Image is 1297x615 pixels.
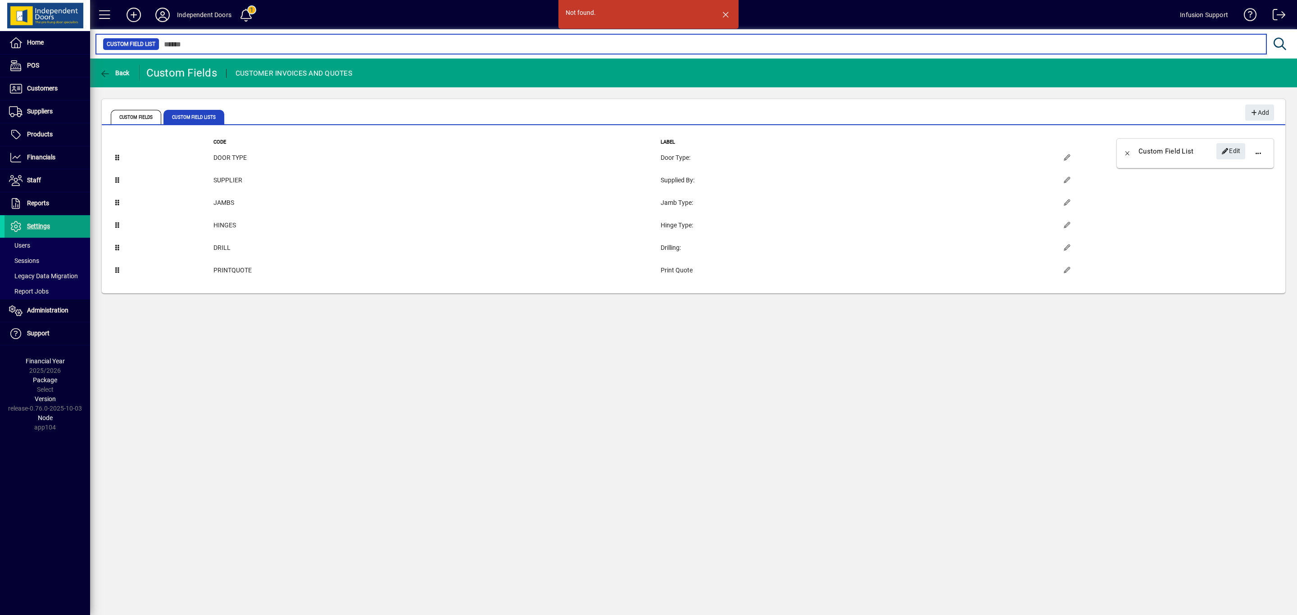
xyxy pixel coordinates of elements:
[26,357,65,365] span: Financial Year
[5,322,90,345] a: Support
[90,65,140,81] app-page-header-button: Back
[660,237,1056,259] td: Drilling:
[27,131,53,138] span: Products
[1245,104,1274,121] button: Add
[27,154,55,161] span: Financials
[5,54,90,77] a: POS
[1056,170,1078,191] button: Edit
[1056,260,1078,281] button: Edit
[1056,147,1078,169] button: Edit
[177,8,231,22] div: Independent Doors
[163,110,224,124] span: Custom Field Lists
[111,110,161,124] span: Custom Fields
[27,39,44,46] span: Home
[1216,143,1245,159] button: Edit
[97,65,132,81] button: Back
[1250,105,1269,120] span: Add
[1056,215,1078,236] button: Edit
[27,330,50,337] span: Support
[27,62,39,69] span: POS
[27,85,58,92] span: Customers
[660,169,1056,192] td: Supplied By:
[38,414,53,421] span: Node
[5,268,90,284] a: Legacy Data Migration
[213,192,660,214] td: JAMBS
[213,237,660,259] td: DRILL
[5,169,90,192] a: Staff
[146,66,217,80] div: Custom Fields
[1117,140,1138,162] button: Back
[213,147,660,169] td: DOOR TYPE
[660,192,1056,214] td: Jamb Type:
[213,214,660,237] td: HINGES
[27,108,53,115] span: Suppliers
[1266,2,1286,31] a: Logout
[213,259,660,282] td: PRINTQUOTE
[100,69,130,77] span: Back
[660,138,1056,147] th: Label
[660,147,1056,169] td: Door Type:
[660,259,1056,282] td: Print Quote
[1221,144,1241,158] span: Edit
[9,272,78,280] span: Legacy Data Migration
[35,395,56,402] span: Version
[5,299,90,322] a: Administration
[5,284,90,299] a: Report Jobs
[1138,144,1193,158] div: Custom Field List
[1056,237,1078,259] button: Edit
[5,146,90,169] a: Financials
[660,214,1056,237] td: Hinge Type:
[9,242,30,249] span: Users
[107,40,155,49] span: Custom Field List
[5,192,90,215] a: Reports
[5,100,90,123] a: Suppliers
[27,199,49,207] span: Reports
[1247,140,1269,162] button: More options
[9,257,39,264] span: Sessions
[27,176,41,184] span: Staff
[213,169,660,192] td: SUPPLIER
[1056,192,1078,214] button: Edit
[27,222,50,230] span: Settings
[119,7,148,23] button: Add
[5,253,90,268] a: Sessions
[27,307,68,314] span: Administration
[1180,8,1228,22] div: Infusion Support
[9,288,49,295] span: Report Jobs
[5,77,90,100] a: Customers
[213,138,660,147] th: Code
[33,376,57,384] span: Package
[148,7,177,23] button: Profile
[5,32,90,54] a: Home
[236,66,352,81] div: CUSTOMER INVOICES AND QUOTES
[1237,2,1257,31] a: Knowledge Base
[5,123,90,146] a: Products
[5,238,90,253] a: Users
